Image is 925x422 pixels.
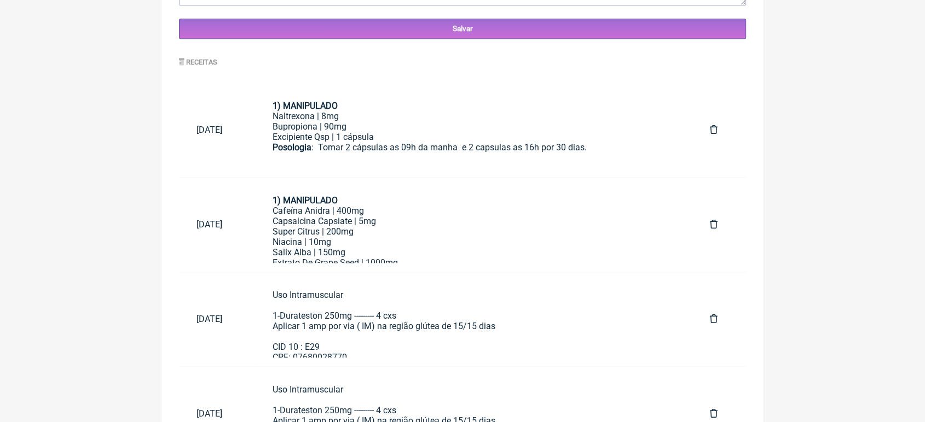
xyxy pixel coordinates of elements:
[255,92,692,168] a: 1) MANIPULADONaltrexona | 8mgBupropiona | 90mgExcipiente Qsp | 1 cápsulaPosologia: Tomar 2 cápsul...
[179,58,217,66] label: Receitas
[179,305,255,333] a: [DATE]
[273,216,675,226] div: Capsaicina Capsiate | 5mg
[273,121,675,132] div: Bupropiona | 90mg
[255,281,692,357] a: Uso Intramuscular1-Durateston 250mg --------- 4 cxsAplicar 1 amp por via ( IM) na região glútea d...
[273,226,675,237] div: Super Citrus | 200mg
[273,142,675,163] div: : Tomar 2 cápsulas as 09h da manha e 2 capsulas as 16h por 30 dias.
[179,19,746,39] input: Salvar
[255,186,692,263] a: 1) MANIPULADOCafeína Anidra | 400mgCapsaicina Capsiate | 5mgSuper Citrus | 200mgNiacina | 10mgSal...
[273,101,338,111] strong: 1) MANIPULADO
[273,111,675,121] div: Naltrexona | 8mg
[273,237,675,247] div: Niacina | 10mg
[273,257,675,268] div: Extrato De Grape Seed | 1000mg
[179,210,255,238] a: [DATE]
[273,206,675,216] div: Cafeína Anidra | 400mg
[273,247,675,257] div: Salix Alba | 150mg
[273,142,311,153] strong: Posologia
[273,132,675,142] div: Excipiente Qsp | 1 cápsula
[273,290,675,362] div: Uso Intramuscular 1-Durateston 250mg --------- 4 cxs Aplicar 1 amp por via ( IM) na região glútea...
[179,116,255,144] a: [DATE]
[273,195,338,206] strong: 1) MANIPULADO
